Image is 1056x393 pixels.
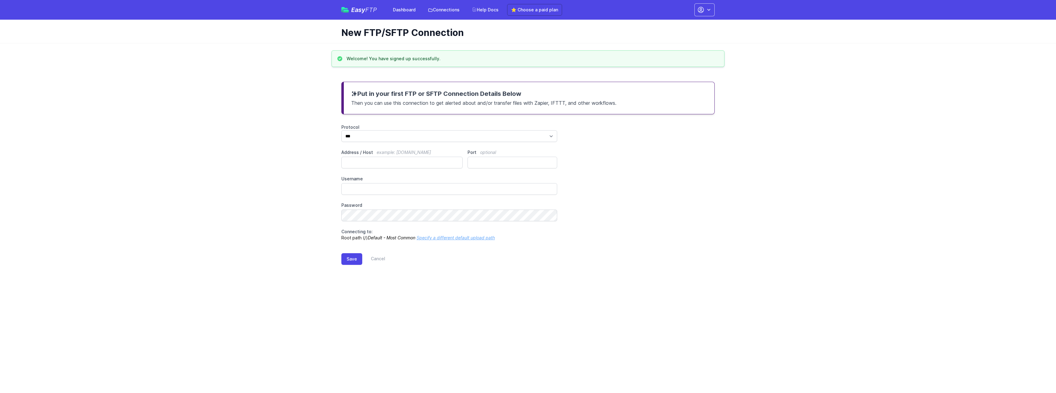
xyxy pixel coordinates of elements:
p: Then you can use this connection to get alerted about and/or transfer files with Zapier, IFTTT, a... [351,98,707,107]
a: Cancel [362,253,385,265]
i: Default - Most Common [368,235,415,240]
p: Root path (/) [341,229,557,241]
a: Dashboard [389,4,419,15]
span: Easy [351,7,377,13]
label: Protocol [341,124,557,130]
span: Connecting to: [341,229,373,234]
img: easyftp_logo.png [341,7,349,13]
a: Connections [424,4,463,15]
a: Specify a different default upload path [417,235,495,240]
span: example: [DOMAIN_NAME] [377,150,431,155]
a: Help Docs [468,4,502,15]
span: FTP [365,6,377,14]
label: Address / Host [341,149,463,155]
a: ⭐ Choose a paid plan [507,4,562,16]
h3: Put in your first FTP or SFTP Connection Details Below [351,89,707,98]
h3: Welcome! You have signed up successfully. [347,56,441,62]
h1: New FTP/SFTP Connection [341,27,710,38]
a: EasyFTP [341,7,377,13]
label: Password [341,202,557,208]
span: optional [480,150,496,155]
label: Port [468,149,557,155]
button: Save [341,253,362,265]
label: Username [341,176,557,182]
